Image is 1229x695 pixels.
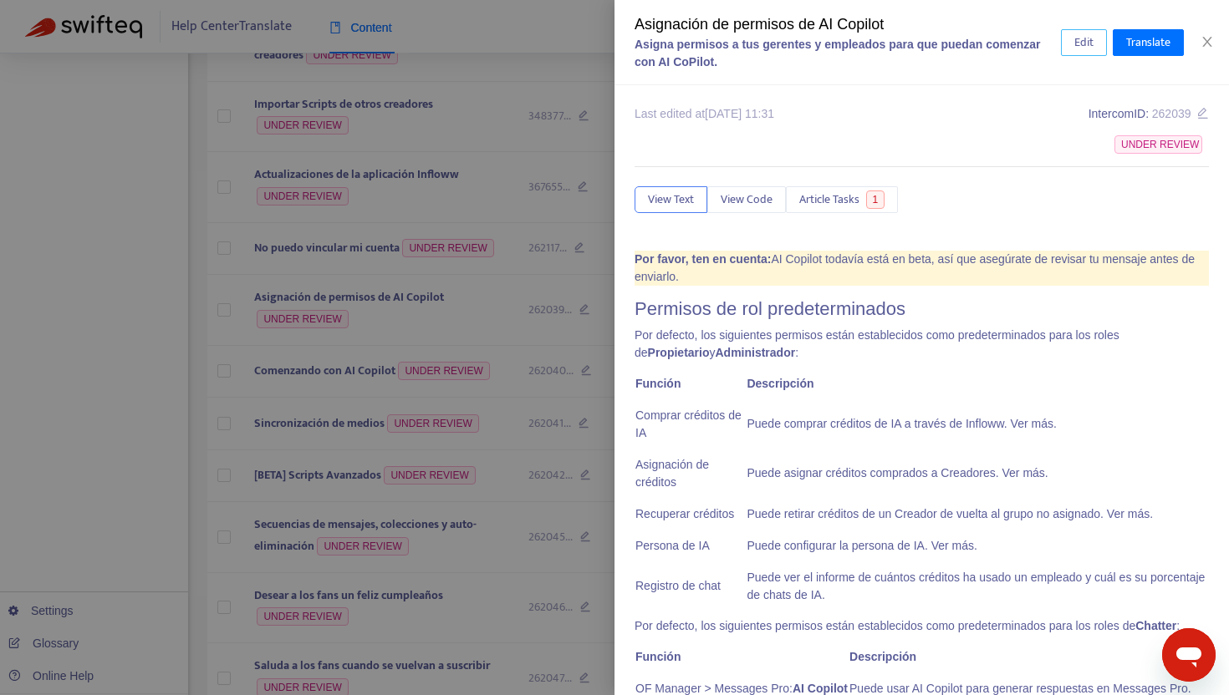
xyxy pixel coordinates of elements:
p: Recuperar créditos [635,505,745,523]
p: Registro de chat [635,577,745,595]
span: 1 [866,190,885,209]
p: Puede retirar créditos de un Creador de vuelta al grupo no asignado. Ver más. [747,505,1208,523]
span: UNDER REVIEW [1114,135,1202,154]
span: Edit [1074,33,1094,52]
span: close [1201,35,1214,48]
p: Puede ver el informe de cuántos créditos ha usado un empleado y cuál es su porcentaje de chats de... [747,569,1208,604]
p: Por defecto, los siguientes permisos están establecidos como predeterminados para los roles de : [635,617,1209,635]
p: Puede comprar créditos de IA a través de Infloww. Ver más. [747,415,1208,433]
button: Edit [1061,29,1107,56]
button: Close [1196,34,1219,50]
b: Descripción [849,650,916,663]
p: Puede asignar créditos comprados a Creadores. Ver más. [747,464,1208,482]
p: Por defecto, los siguientes permisos están establecidos como predeterminados para los roles de y : [635,327,1209,362]
p: Persona de IA [635,537,745,555]
span: View Code [721,190,773,209]
span: Translate [1126,33,1170,52]
p: Puede configurar la persona de IA. Ver más. [747,537,1208,555]
button: View Code [707,186,786,213]
b: Administrador [715,346,795,359]
p: Comprar créditos de IA [635,407,745,442]
span: View Text [648,190,694,209]
iframe: Button to launch messaging window [1162,628,1216,682]
h1: Permisos de rol predeterminados [635,298,1209,320]
b: Chatter [1135,619,1176,632]
div: Last edited at [DATE] 11:31 [635,105,774,123]
button: View Text [635,186,707,213]
p: AI Copilot todavía está en beta, así que asegúrate de revisar tu mensaje antes de enviarlo. [635,251,1209,286]
div: Intercom ID: [1089,105,1209,123]
div: Asigna permisos a tus gerentes y empleados para que puedan comenzar con AI CoPilot. [635,36,1061,71]
p: Asignación de créditos [635,456,745,491]
b: Propietario [648,346,710,359]
b: Función [635,377,681,390]
span: Article Tasks [799,190,859,209]
div: Asignación de permisos de AI Copilot [635,13,1061,36]
button: Translate [1113,29,1184,56]
button: Article Tasks1 [786,186,898,213]
b: Función [635,650,681,663]
b: AI Copilot [793,682,848,695]
b: Por favor, ten en cuenta: [635,252,771,266]
span: 262039 [1152,107,1191,120]
b: Descripción [747,377,813,390]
